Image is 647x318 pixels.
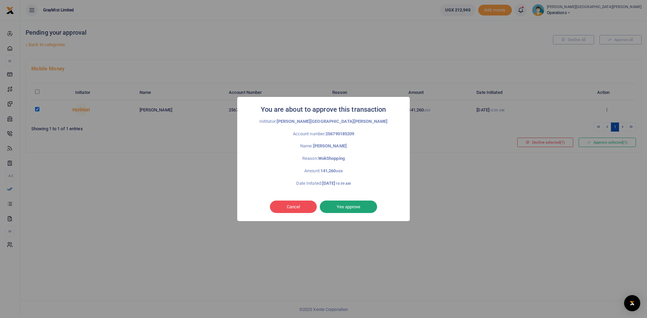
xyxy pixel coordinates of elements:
[624,295,640,311] div: Open Intercom Messenger
[252,180,395,187] p: Date Initated:
[252,155,395,162] p: Reason:
[252,131,395,138] p: Account number:
[336,182,351,185] small: 10:59 AM
[336,169,343,173] small: UGX
[318,156,345,161] strong: WokShopping
[252,168,395,175] p: Amount:
[252,118,395,125] p: Inititator:
[261,104,386,115] h2: You are about to approve this transaction
[277,119,388,124] strong: [PERSON_NAME][GEOGRAPHIC_DATA][PERSON_NAME]
[320,201,377,213] button: Yes approve
[322,181,351,186] strong: [DATE]
[270,201,317,213] button: Cancel
[252,143,395,150] p: Name:
[326,131,354,136] strong: 256790185209
[320,168,343,173] strong: 141,260
[313,143,347,148] strong: [PERSON_NAME]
